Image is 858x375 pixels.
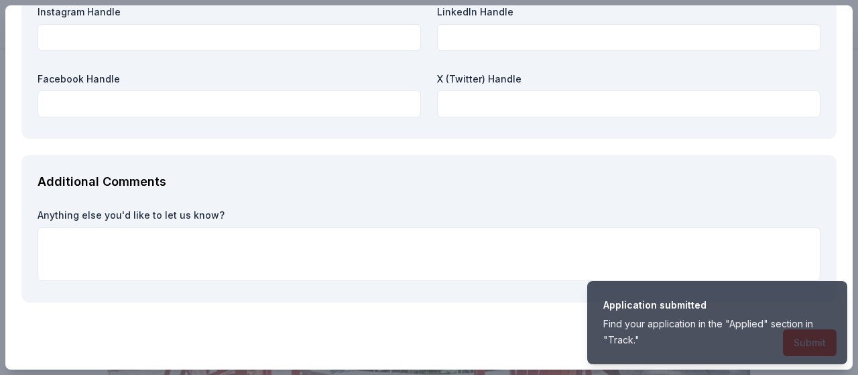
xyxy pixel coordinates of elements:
[437,72,820,86] label: X (Twitter) Handle
[38,72,421,86] label: Facebook Handle
[38,209,820,222] label: Anything else you'd like to let us know?
[437,5,820,19] label: LinkedIn Handle
[38,5,421,19] label: Instagram Handle
[38,171,820,193] div: Additional Comments
[603,297,831,313] div: Application submitted
[603,316,831,348] div: Find your application in the "Applied" section in "Track."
